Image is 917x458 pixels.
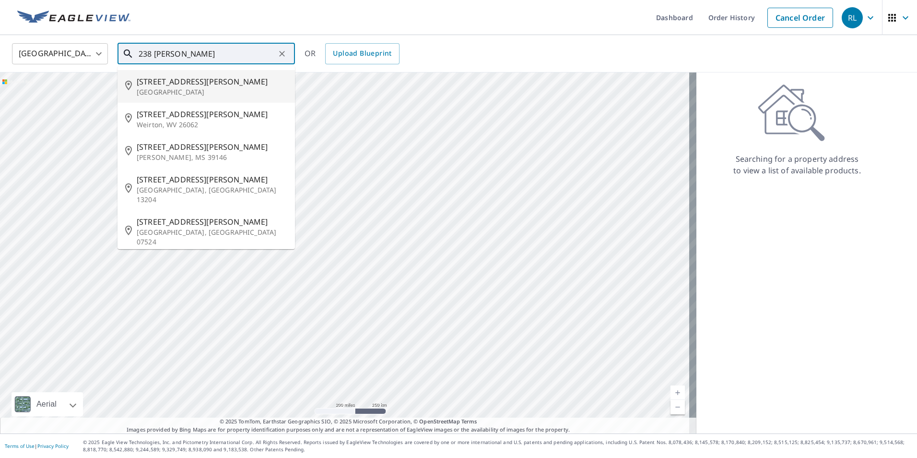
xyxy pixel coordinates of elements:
p: [GEOGRAPHIC_DATA], [GEOGRAPHIC_DATA] 13204 [137,185,287,205]
div: RL [842,7,863,28]
a: OpenStreetMap [419,418,459,425]
a: Cancel Order [767,8,833,28]
div: Aerial [12,392,83,416]
p: Searching for a property address to view a list of available products. [733,153,861,176]
button: Clear [275,47,289,60]
img: EV Logo [17,11,130,25]
a: Terms of Use [5,443,35,449]
a: Terms [461,418,477,425]
p: [GEOGRAPHIC_DATA] [137,87,287,97]
a: Current Level 5, Zoom In [670,386,685,400]
div: Aerial [34,392,59,416]
span: [STREET_ADDRESS][PERSON_NAME] [137,216,287,228]
input: Search by address or latitude-longitude [139,40,275,67]
span: [STREET_ADDRESS][PERSON_NAME] [137,174,287,185]
a: Current Level 5, Zoom Out [670,400,685,414]
span: [STREET_ADDRESS][PERSON_NAME] [137,108,287,120]
div: OR [305,43,400,64]
p: Weirton, WV 26062 [137,120,287,130]
span: [STREET_ADDRESS][PERSON_NAME] [137,141,287,153]
p: [GEOGRAPHIC_DATA], [GEOGRAPHIC_DATA] 07524 [137,228,287,247]
a: Upload Blueprint [325,43,399,64]
p: © 2025 Eagle View Technologies, Inc. and Pictometry International Corp. All Rights Reserved. Repo... [83,439,912,453]
p: [PERSON_NAME], MS 39146 [137,153,287,162]
a: Privacy Policy [37,443,69,449]
span: © 2025 TomTom, Earthstar Geographics SIO, © 2025 Microsoft Corporation, © [220,418,477,426]
span: Upload Blueprint [333,48,391,60]
p: | [5,443,69,449]
span: [STREET_ADDRESS][PERSON_NAME] [137,76,287,87]
div: [GEOGRAPHIC_DATA] [12,40,108,67]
